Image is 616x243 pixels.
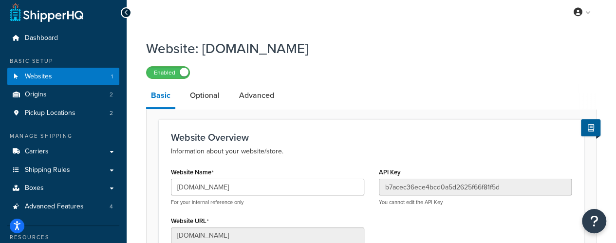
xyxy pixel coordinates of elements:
[171,168,214,176] label: Website Name
[25,148,49,156] span: Carriers
[7,68,119,86] a: Websites1
[25,166,70,174] span: Shipping Rules
[581,119,600,136] button: Show Help Docs
[7,143,119,161] a: Carriers
[110,109,113,117] span: 2
[25,73,52,81] span: Websites
[7,57,119,65] div: Basic Setup
[171,199,364,206] p: For your internal reference only
[7,29,119,47] a: Dashboard
[111,73,113,81] span: 1
[25,109,75,117] span: Pickup Locations
[7,233,119,242] div: Resources
[171,217,209,225] label: Website URL
[25,203,84,211] span: Advanced Features
[7,86,119,104] li: Origins
[7,179,119,197] a: Boxes
[110,91,113,99] span: 2
[171,146,572,157] p: Information about your website/store.
[110,203,113,211] span: 4
[7,104,119,122] li: Pickup Locations
[234,84,279,107] a: Advanced
[25,91,47,99] span: Origins
[7,161,119,179] a: Shipping Rules
[147,67,189,78] label: Enabled
[25,34,58,42] span: Dashboard
[7,198,119,216] a: Advanced Features4
[7,68,119,86] li: Websites
[25,184,44,192] span: Boxes
[379,199,572,206] p: You cannot edit the API Key
[379,179,572,195] input: XDL713J089NBV22
[146,39,584,58] h1: Website: [DOMAIN_NAME]
[146,84,175,109] a: Basic
[171,132,572,143] h3: Website Overview
[7,86,119,104] a: Origins2
[7,198,119,216] li: Advanced Features
[7,104,119,122] a: Pickup Locations2
[379,168,401,176] label: API Key
[582,209,606,233] button: Open Resource Center
[185,84,224,107] a: Optional
[7,132,119,140] div: Manage Shipping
